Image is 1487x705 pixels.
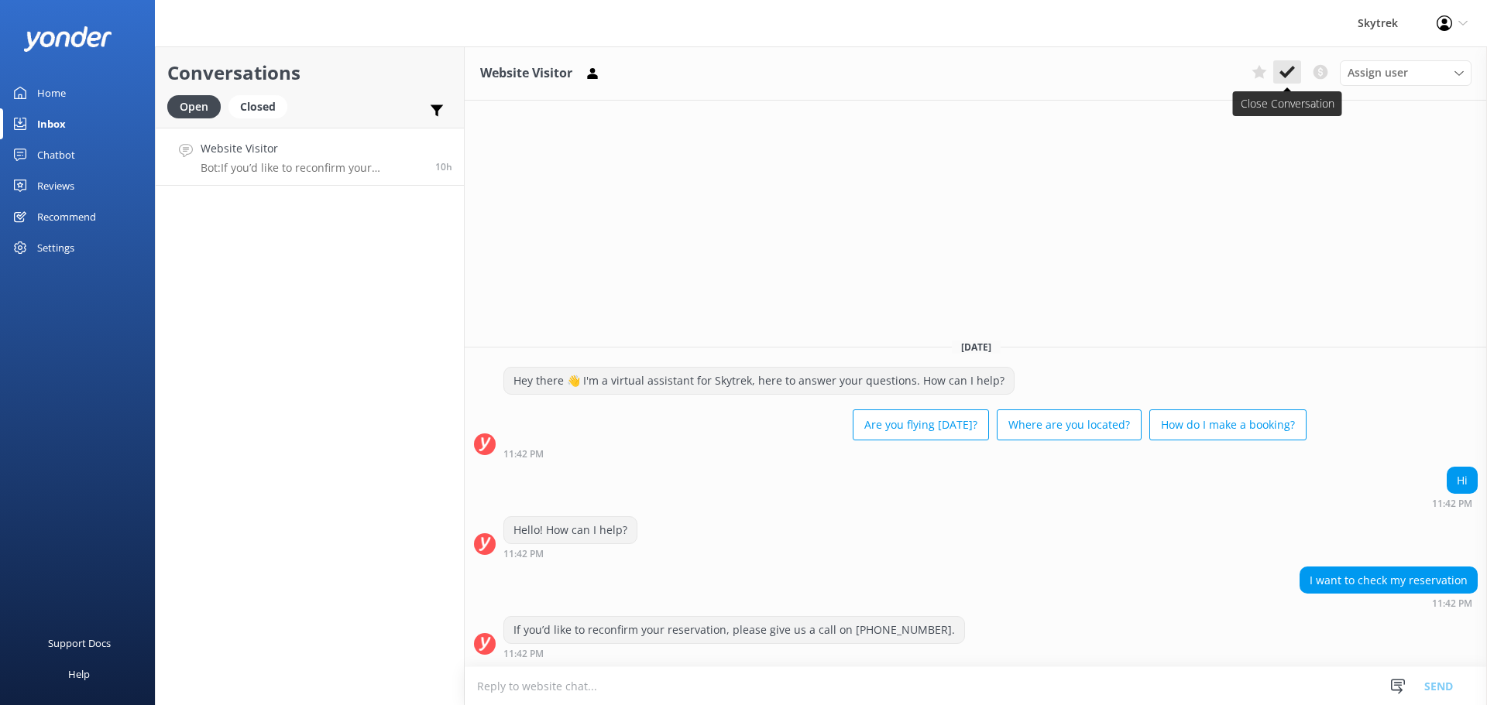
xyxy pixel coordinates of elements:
div: I want to check my reservation [1300,567,1477,594]
button: Are you flying [DATE]? [853,409,989,440]
strong: 11:42 PM [503,549,544,559]
span: [DATE] [952,341,1001,354]
strong: 11:42 PM [1432,499,1472,508]
button: How do I make a booking? [1149,409,1307,440]
h4: Website Visitor [201,140,424,157]
div: Oct 01 2025 11:42pm (UTC +13:00) Pacific/Auckland [1300,597,1478,608]
div: If you’d like to reconfirm your reservation, please give us a call on [PHONE_NUMBER]. [504,617,964,643]
a: Website VisitorBot:If you’d like to reconfirm your reservation, please give us a call on [PHONE_N... [156,128,464,186]
div: Hello! How can I help? [504,517,637,543]
div: Hi [1448,467,1477,494]
a: Closed [228,98,295,115]
strong: 11:42 PM [503,649,544,659]
p: Bot: If you’d like to reconfirm your reservation, please give us a call on [PHONE_NUMBER]. [201,161,424,175]
div: Oct 01 2025 11:42pm (UTC +13:00) Pacific/Auckland [503,648,965,659]
strong: 11:42 PM [1432,599,1472,608]
button: Where are you located? [997,409,1142,440]
div: Inbox [37,108,66,139]
div: Chatbot [37,139,75,170]
div: Support Docs [48,628,111,659]
a: Open [167,98,228,115]
div: Oct 01 2025 11:42pm (UTC +13:00) Pacific/Auckland [503,548,637,559]
h3: Website Visitor [480,63,572,84]
div: Closed [228,95,287,118]
img: yonder-white-logo.png [23,26,112,52]
div: Oct 01 2025 11:42pm (UTC +13:00) Pacific/Auckland [1432,498,1478,508]
div: Open [167,95,221,118]
div: Settings [37,232,74,263]
div: Help [68,659,90,690]
span: Assign user [1348,64,1408,81]
strong: 11:42 PM [503,450,544,459]
span: Oct 01 2025 11:42pm (UTC +13:00) Pacific/Auckland [435,160,452,173]
h2: Conversations [167,58,452,87]
div: Oct 01 2025 11:42pm (UTC +13:00) Pacific/Auckland [503,448,1307,459]
div: Assign User [1340,60,1472,85]
div: Hey there 👋 I'm a virtual assistant for Skytrek, here to answer your questions. How can I help? [504,368,1014,394]
div: Recommend [37,201,96,232]
div: Reviews [37,170,74,201]
div: Home [37,77,66,108]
